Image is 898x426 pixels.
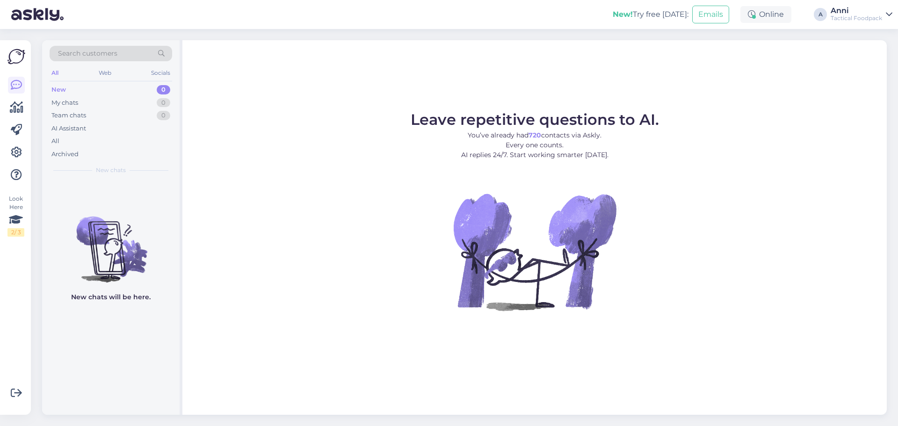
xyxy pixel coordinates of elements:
[814,8,827,21] div: A
[51,137,59,146] div: All
[157,111,170,120] div: 0
[42,200,180,284] img: No chats
[613,10,633,19] b: New!
[50,67,60,79] div: All
[51,150,79,159] div: Archived
[7,48,25,65] img: Askly Logo
[149,67,172,79] div: Socials
[450,167,619,336] img: No Chat active
[51,124,86,133] div: AI Assistant
[831,7,882,14] div: Anni
[411,110,659,129] span: Leave repetitive questions to AI.
[157,85,170,94] div: 0
[58,49,117,58] span: Search customers
[7,228,24,237] div: 2 / 3
[529,131,541,139] b: 720
[411,130,659,160] p: You’ve already had contacts via Askly. Every one counts. AI replies 24/7. Start working smarter [...
[51,111,86,120] div: Team chats
[97,67,113,79] div: Web
[71,292,151,302] p: New chats will be here.
[692,6,729,23] button: Emails
[51,98,78,108] div: My chats
[51,85,66,94] div: New
[96,166,126,174] span: New chats
[613,9,688,20] div: Try free [DATE]:
[7,195,24,237] div: Look Here
[831,7,892,22] a: AnniTactical Foodpack
[831,14,882,22] div: Tactical Foodpack
[740,6,791,23] div: Online
[157,98,170,108] div: 0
